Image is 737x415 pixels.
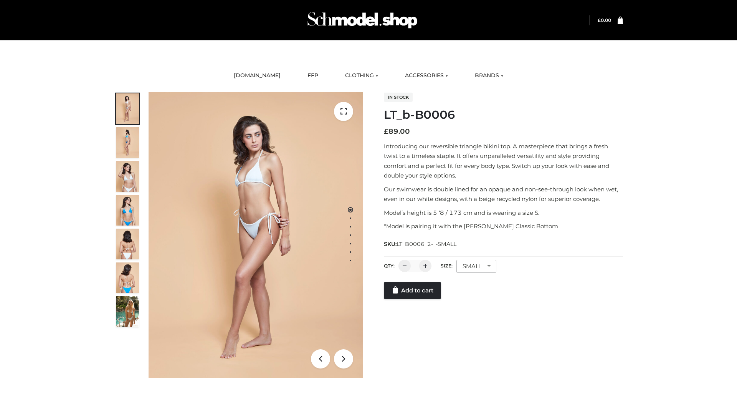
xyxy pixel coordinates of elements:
img: ArielClassicBikiniTop_CloudNine_AzureSky_OW114ECO_3-scaled.jpg [116,161,139,192]
img: ArielClassicBikiniTop_CloudNine_AzureSky_OW114ECO_7-scaled.jpg [116,229,139,259]
p: Our swimwear is double lined for an opaque and non-see-through look when wet, even in our white d... [384,184,623,204]
img: Arieltop_CloudNine_AzureSky2.jpg [116,296,139,327]
a: £0.00 [598,17,611,23]
span: £ [384,127,388,136]
bdi: 0.00 [598,17,611,23]
p: *Model is pairing it with the [PERSON_NAME] Classic Bottom [384,221,623,231]
p: Introducing our reversible triangle bikini top. A masterpiece that brings a fresh twist to a time... [384,141,623,181]
p: Model’s height is 5 ‘8 / 173 cm and is wearing a size S. [384,208,623,218]
label: QTY: [384,263,395,269]
label: Size: [441,263,453,269]
img: ArielClassicBikiniTop_CloudNine_AzureSky_OW114ECO_4-scaled.jpg [116,195,139,226]
span: £ [598,17,601,23]
a: ACCESSORIES [399,67,454,84]
span: In stock [384,93,413,102]
a: [DOMAIN_NAME] [228,67,286,84]
a: FFP [302,67,324,84]
span: SKU: [384,239,457,249]
a: CLOTHING [339,67,384,84]
h1: LT_b-B0006 [384,108,623,122]
bdi: 89.00 [384,127,410,136]
div: SMALL [456,260,496,273]
a: BRANDS [469,67,509,84]
span: LT_B0006_2-_-SMALL [397,241,456,247]
img: ArielClassicBikiniTop_CloudNine_AzureSky_OW114ECO_8-scaled.jpg [116,262,139,293]
img: ArielClassicBikiniTop_CloudNine_AzureSky_OW114ECO_1 [149,92,363,378]
img: Schmodel Admin 964 [305,5,420,35]
img: ArielClassicBikiniTop_CloudNine_AzureSky_OW114ECO_2-scaled.jpg [116,127,139,158]
a: Add to cart [384,282,441,299]
img: ArielClassicBikiniTop_CloudNine_AzureSky_OW114ECO_1-scaled.jpg [116,93,139,124]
